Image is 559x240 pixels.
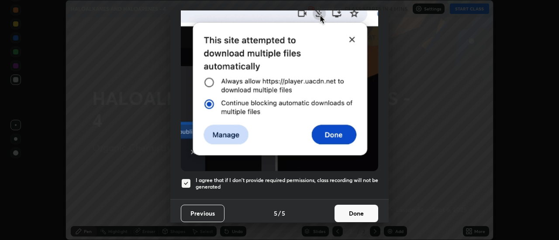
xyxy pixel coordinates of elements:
h4: / [278,209,281,218]
button: Previous [181,205,224,222]
button: Done [335,205,378,222]
h4: 5 [274,209,277,218]
h4: 5 [282,209,285,218]
h5: I agree that if I don't provide required permissions, class recording will not be generated [196,177,378,190]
